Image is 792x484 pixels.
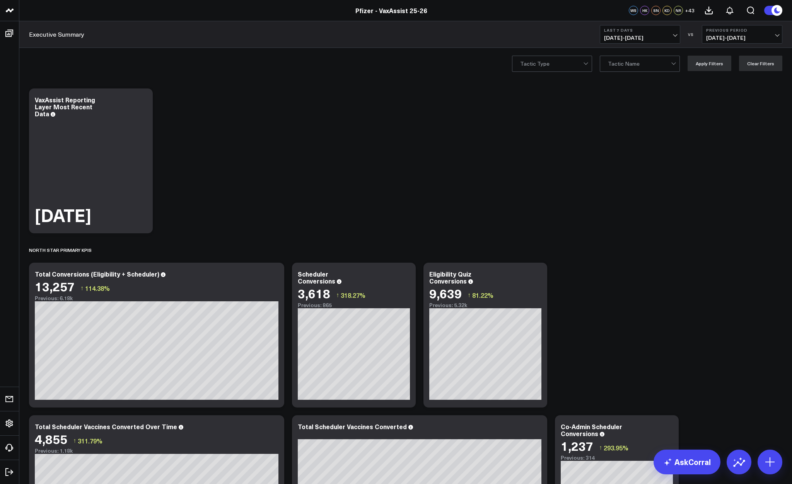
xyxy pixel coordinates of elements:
div: VS [684,32,698,37]
span: ↑ [599,443,602,453]
div: Previous: 5.32k [429,302,541,308]
div: Total Conversions (Eligibility + Scheduler) [35,270,159,278]
div: WS [629,6,638,15]
span: + 43 [685,8,695,13]
div: Total Scheduler Vaccines Converted Over Time [35,422,177,431]
div: Eligibility Quiz Conversions [429,270,471,285]
span: 293.95% [604,443,628,452]
span: ↑ [468,290,471,300]
div: 13,257 [35,279,75,293]
span: 311.79% [78,436,102,445]
button: +43 [685,6,695,15]
span: ↑ [336,290,339,300]
div: VaxAssist Reporting Layer Most Recent Data [35,95,95,118]
span: 81.22% [472,291,493,299]
div: SN [651,6,661,15]
div: Previous: 1.18k [35,448,278,454]
span: [DATE] - [DATE] [706,35,778,41]
button: Clear Filters [739,56,782,71]
div: North Star Primary KPIs [29,241,92,259]
b: Previous Period [706,28,778,32]
div: Previous: 6.18k [35,295,278,301]
div: 1,237 [561,439,593,453]
div: [DATE] [35,206,91,224]
div: Total Scheduler Vaccines Converted [298,422,407,431]
div: 4,855 [35,432,67,446]
div: 9,639 [429,286,462,300]
span: ↑ [80,283,84,293]
span: ↑ [73,436,76,446]
div: KD [662,6,672,15]
div: Previous: 865 [298,302,410,308]
div: Previous: 314 [561,455,673,461]
div: NR [674,6,683,15]
b: Last 7 Days [604,28,676,32]
span: [DATE] - [DATE] [604,35,676,41]
button: Previous Period[DATE]-[DATE] [702,25,782,44]
div: Scheduler Conversions [298,270,335,285]
span: 318.27% [341,291,365,299]
a: Pfizer - VaxAssist 25-26 [355,6,427,15]
div: 3,618 [298,286,330,300]
button: Apply Filters [688,56,731,71]
button: Last 7 Days[DATE]-[DATE] [600,25,680,44]
div: HK [640,6,649,15]
a: Executive Summary [29,30,84,39]
span: 114.38% [85,284,110,292]
div: Co-Admin Scheduler Conversions [561,422,622,438]
a: AskCorral [654,450,720,474]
